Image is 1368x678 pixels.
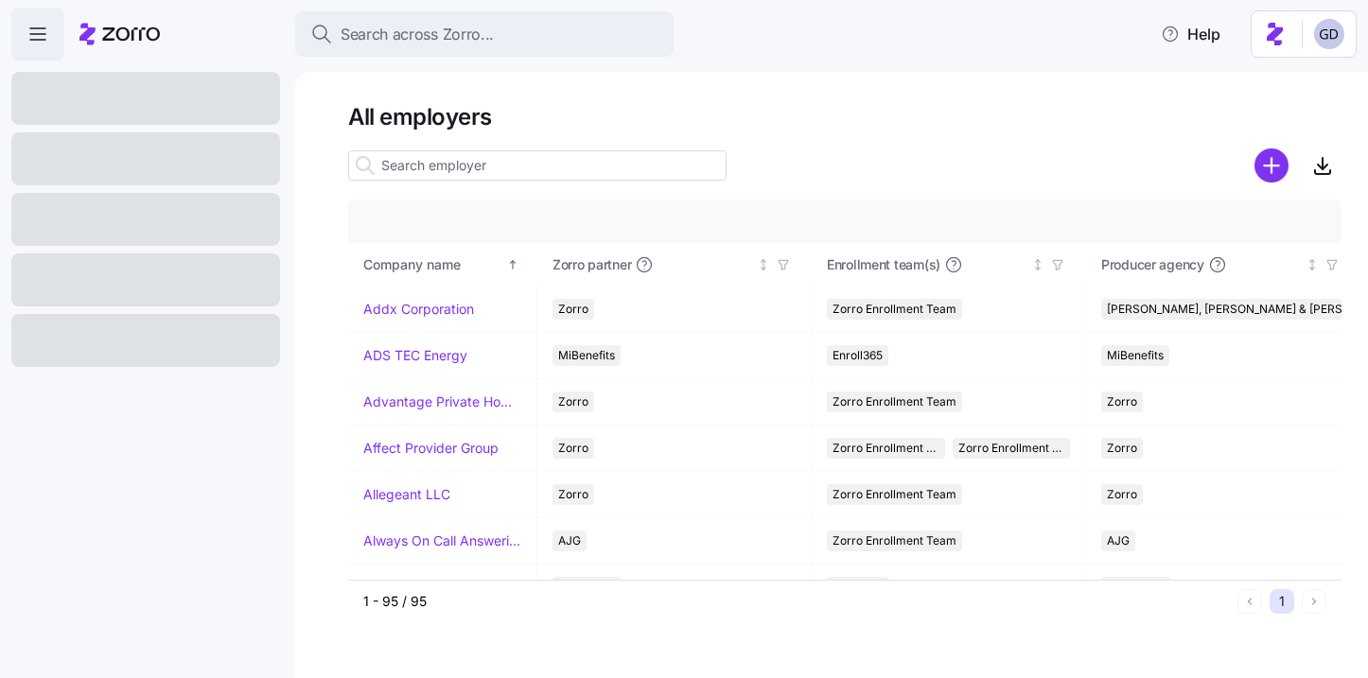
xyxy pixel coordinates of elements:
[827,255,940,274] span: Enrollment team(s)
[1302,589,1326,614] button: Next page
[1270,589,1294,614] button: 1
[1254,148,1289,183] svg: add icon
[295,11,674,57] button: Search across Zorro...
[363,592,1230,611] div: 1 - 95 / 95
[1237,589,1262,614] button: Previous page
[833,438,939,459] span: Zorro Enrollment Team
[537,243,812,287] th: Zorro partnerNot sorted
[363,300,474,319] a: Addx Corporation
[558,391,588,412] span: Zorro
[1107,345,1164,366] span: MiBenefits
[1031,258,1044,271] div: Not sorted
[1086,243,1360,287] th: Producer agencyNot sorted
[833,530,956,551] span: Zorro Enrollment Team
[1107,438,1137,459] span: Zorro
[833,577,883,598] span: Enroll365
[363,531,521,550] a: Always On Call Answering Service
[1107,530,1130,551] span: AJG
[341,23,494,46] span: Search across Zorro...
[812,243,1086,287] th: Enrollment team(s)Not sorted
[558,530,581,551] span: AJG
[363,346,467,365] a: ADS TEC Energy
[363,254,503,275] div: Company name
[833,299,956,320] span: Zorro Enrollment Team
[363,439,499,458] a: Affect Provider Group
[1107,391,1137,412] span: Zorro
[552,255,631,274] span: Zorro partner
[1314,19,1344,49] img: 68a7f73c8a3f673b81c40441e24bb121
[1107,484,1137,505] span: Zorro
[558,299,588,320] span: Zorro
[958,438,1065,459] span: Zorro Enrollment Experts
[833,484,956,505] span: Zorro Enrollment Team
[558,438,588,459] span: Zorro
[833,391,956,412] span: Zorro Enrollment Team
[1161,23,1220,45] span: Help
[833,345,883,366] span: Enroll365
[1306,258,1319,271] div: Not sorted
[348,243,537,287] th: Company nameSorted ascending
[1101,255,1204,274] span: Producer agency
[363,485,450,504] a: Allegeant LLC
[757,258,770,271] div: Not sorted
[558,577,615,598] span: MiBenefits
[1146,15,1236,53] button: Help
[558,345,615,366] span: MiBenefits
[363,392,521,411] a: Advantage Private Home Care
[363,578,501,597] a: American Salon Group
[348,102,1342,131] h1: All employers
[506,258,519,271] div: Sorted ascending
[348,150,727,181] input: Search employer
[558,484,588,505] span: Zorro
[1107,577,1166,598] span: One Digital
